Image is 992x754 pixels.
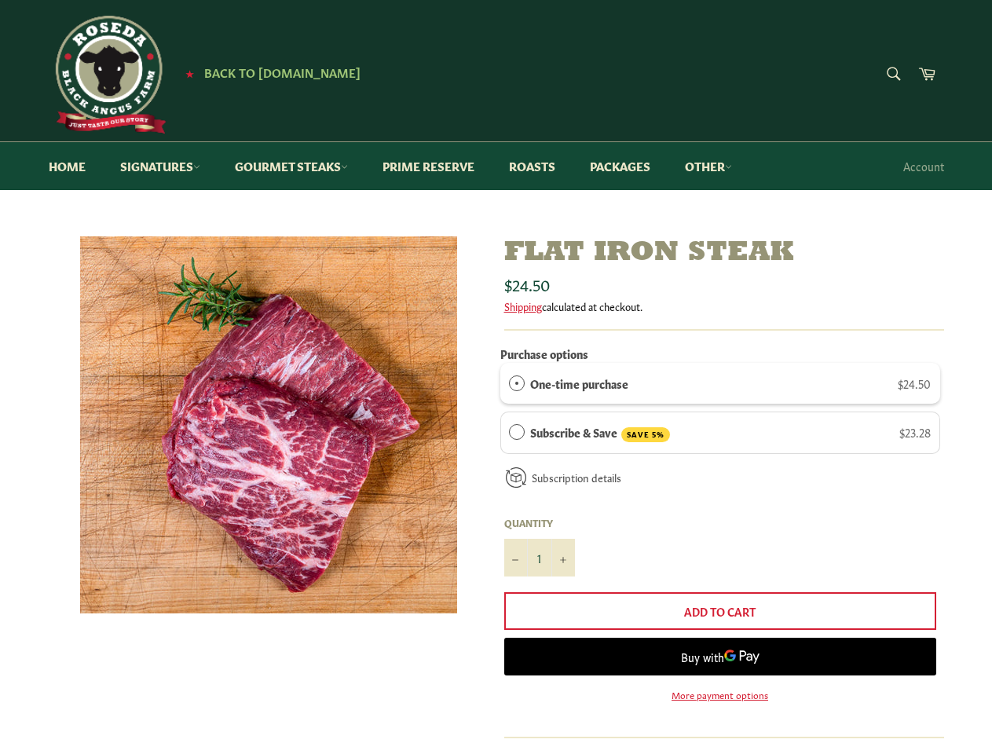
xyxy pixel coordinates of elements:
[684,603,756,619] span: Add to Cart
[504,539,528,576] button: Reduce item quantity by one
[621,427,670,442] span: SAVE 5%
[504,236,944,270] h1: Flat Iron Steak
[367,142,490,190] a: Prime Reserve
[895,143,952,189] a: Account
[899,424,931,440] span: $23.28
[500,346,588,361] label: Purchase options
[532,470,621,485] a: Subscription details
[204,64,361,80] span: Back to [DOMAIN_NAME]
[493,142,571,190] a: Roasts
[504,298,542,313] a: Shipping
[504,273,550,295] span: $24.50
[574,142,666,190] a: Packages
[33,142,101,190] a: Home
[178,67,361,79] a: ★ Back to [DOMAIN_NAME]
[530,423,670,442] label: Subscribe & Save
[551,539,575,576] button: Increase item quantity by one
[530,375,628,392] label: One-time purchase
[898,375,931,391] span: $24.50
[219,142,364,190] a: Gourmet Steaks
[504,592,936,630] button: Add to Cart
[509,375,525,392] div: One-time purchase
[504,688,936,701] a: More payment options
[185,67,194,79] span: ★
[504,299,944,313] div: calculated at checkout.
[669,142,748,190] a: Other
[509,423,525,441] div: Subscribe & Save
[49,16,167,134] img: Roseda Beef
[104,142,216,190] a: Signatures
[504,516,575,529] label: Quantity
[80,236,457,613] img: Flat Iron Steak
